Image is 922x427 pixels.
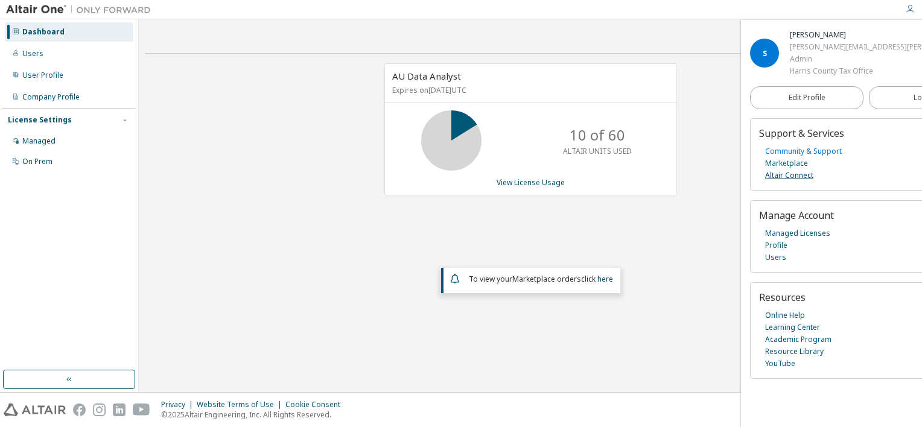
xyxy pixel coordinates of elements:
[8,115,72,125] div: License Settings
[570,125,625,145] p: 10 of 60
[765,358,795,370] a: YouTube
[563,146,632,156] p: ALTAIR UNITS USED
[765,346,824,358] a: Resource Library
[133,403,150,416] img: youtube.svg
[765,145,842,157] a: Community & Support
[765,227,830,239] a: Managed Licenses
[765,239,787,251] a: Profile
[765,157,808,169] a: Marketplace
[759,209,834,222] span: Manage Account
[161,400,197,410] div: Privacy
[285,400,348,410] div: Cookie Consent
[113,403,126,416] img: linkedin.svg
[6,4,157,16] img: Altair One
[765,169,813,182] a: Altair Connect
[197,400,285,410] div: Website Terms of Use
[73,403,86,416] img: facebook.svg
[597,274,613,284] a: here
[469,274,613,284] span: To view your click
[765,334,831,346] a: Academic Program
[22,27,65,37] div: Dashboard
[512,274,581,284] em: Marketplace orders
[497,177,565,188] a: View License Usage
[161,410,348,420] p: © 2025 Altair Engineering, Inc. All Rights Reserved.
[22,136,56,146] div: Managed
[759,291,806,304] span: Resources
[765,309,805,321] a: Online Help
[392,70,461,82] span: AU Data Analyst
[93,403,106,416] img: instagram.svg
[759,127,844,140] span: Support & Services
[22,71,63,80] div: User Profile
[750,86,863,109] a: Edit Profile
[765,321,820,334] a: Learning Center
[22,92,80,102] div: Company Profile
[765,251,786,264] a: Users
[392,85,666,95] p: Expires on [DATE] UTC
[789,93,825,103] span: Edit Profile
[763,48,767,59] span: S
[22,49,43,59] div: Users
[4,403,66,416] img: altair_logo.svg
[22,157,52,166] div: On Prem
